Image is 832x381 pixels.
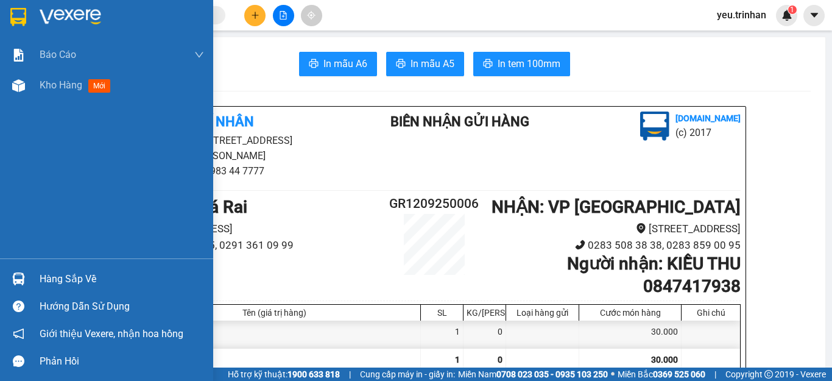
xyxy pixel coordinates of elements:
[128,133,354,163] li: [STREET_ADDRESS][PERSON_NAME]
[386,52,464,76] button: printerIn mẫu A5
[485,221,741,237] li: [STREET_ADDRESS]
[383,194,485,214] h2: GR1209250006
[70,29,80,39] span: environment
[396,59,406,70] span: printer
[132,308,417,318] div: Tên (giá trị hàng)
[5,57,232,73] li: 0983 44 7777
[40,79,82,91] span: Kho hàng
[309,59,319,70] span: printer
[421,321,464,348] div: 1
[40,47,76,62] span: Báo cáo
[88,79,110,93] span: mới
[651,355,678,365] span: 30.000
[485,237,741,254] li: 0283 508 38 38, 0283 859 00 95
[13,355,24,367] span: message
[781,10,792,21] img: icon-new-feature
[611,372,615,377] span: ⚪️
[498,355,502,365] span: 0
[12,79,25,92] img: warehouse-icon
[803,5,825,26] button: caret-down
[301,5,322,26] button: aim
[575,240,585,250] span: phone
[70,8,132,23] b: TRÍ NHÂN
[675,125,741,140] li: (c) 2017
[5,27,232,57] li: [STREET_ADDRESS][PERSON_NAME]
[714,368,716,381] span: |
[509,308,576,318] div: Loại hàng gửi
[349,368,351,381] span: |
[12,272,25,285] img: warehouse-icon
[390,114,529,129] b: BIÊN NHẬN GỬI HÀNG
[192,114,254,129] b: TRÍ NHÂN
[128,163,354,179] li: 0983 44 7777
[128,221,383,237] li: [STREET_ADDRESS]
[455,355,460,365] span: 1
[251,11,259,20] span: plus
[323,56,367,71] span: In mẫu A6
[675,113,741,123] b: [DOMAIN_NAME]
[464,321,506,348] div: 0
[567,254,741,296] b: Người nhận : KIỀU THU 0847417938
[40,352,204,371] div: Phản hồi
[287,369,340,379] strong: 1900 633 818
[458,368,608,381] span: Miền Nam
[788,5,797,14] sup: 1
[424,308,460,318] div: SL
[640,112,669,141] img: logo.jpg
[70,60,80,69] span: phone
[764,370,773,379] span: copyright
[194,50,204,60] span: down
[13,328,24,340] span: notification
[411,56,454,71] span: In mẫu A5
[128,237,383,254] li: 0291 385 01 05, 0291 361 09 99
[483,59,493,70] span: printer
[707,7,776,23] span: yeu.trinhan
[228,368,340,381] span: Hỗ trợ kỹ thuật:
[40,297,204,316] div: Hướng dẫn sử dụng
[360,368,455,381] span: Cung cấp máy in - giấy in:
[40,270,204,288] div: Hàng sắp về
[582,308,678,318] div: Cước món hàng
[579,321,682,348] div: 30.000
[307,11,316,20] span: aim
[685,308,737,318] div: Ghi chú
[653,369,705,379] strong: 0369 525 060
[129,321,421,348] div: 1th (Bất kỳ)
[273,5,294,26] button: file-add
[10,8,26,26] img: logo-vxr
[492,197,741,217] b: NHẬN : VP [GEOGRAPHIC_DATA]
[40,326,183,341] span: Giới thiệu Vexere, nhận hoa hồng
[299,52,377,76] button: printerIn mẫu A6
[790,5,794,14] span: 1
[618,368,705,381] span: Miền Bắc
[498,56,560,71] span: In tem 100mm
[496,369,608,379] strong: 0708 023 035 - 0935 103 250
[12,49,25,62] img: solution-icon
[244,5,266,26] button: plus
[809,10,820,21] span: caret-down
[279,11,287,20] span: file-add
[5,91,125,111] b: GỬI : VP Giá Rai
[467,308,502,318] div: KG/[PERSON_NAME]
[636,223,646,233] span: environment
[473,52,570,76] button: printerIn tem 100mm
[13,301,24,312] span: question-circle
